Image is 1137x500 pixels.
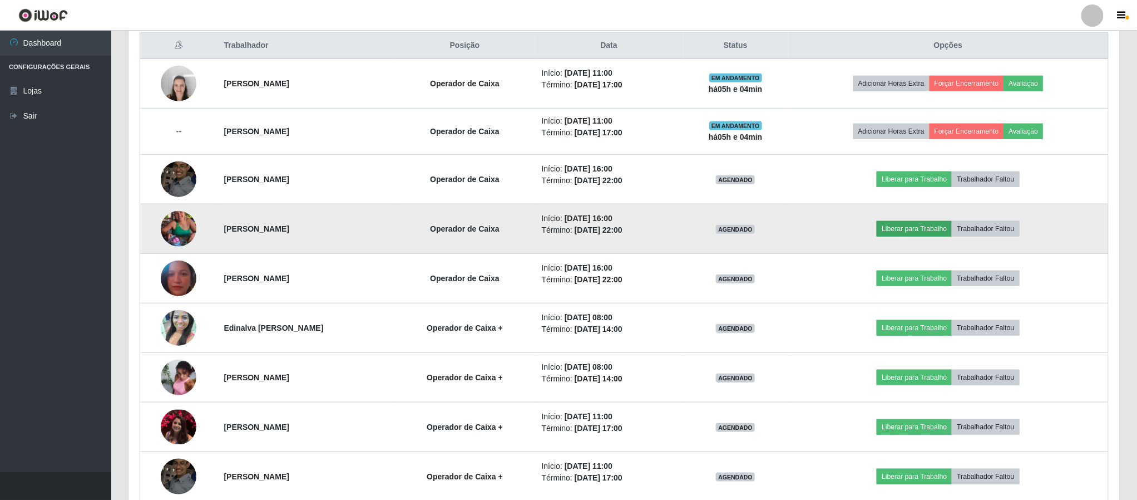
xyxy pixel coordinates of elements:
td: -- [140,109,217,155]
li: Término: [542,79,676,91]
img: 1744399618911.jpeg [161,197,196,261]
time: [DATE] 11:00 [565,412,612,421]
strong: Operador de Caixa [430,175,500,184]
strong: Operador de Caixa + [427,423,503,432]
button: Trabalhador Faltou [952,271,1019,286]
time: [DATE] 17:00 [575,424,622,433]
strong: [PERSON_NAME] [224,79,289,88]
strong: [PERSON_NAME] [224,127,289,136]
time: [DATE] 17:00 [575,128,622,137]
button: Liberar para Trabalho [877,370,952,385]
img: 1744290143147.jpeg [161,256,196,301]
span: EM ANDAMENTO [709,73,762,82]
li: Início: [542,262,676,274]
button: Liberar para Trabalho [877,419,952,435]
button: Trabalhador Faltou [952,221,1019,237]
time: [DATE] 11:00 [565,462,612,470]
button: Liberar para Trabalho [877,221,952,237]
span: AGENDADO [716,225,755,234]
img: 1655477118165.jpeg [161,453,196,500]
li: Término: [542,472,676,484]
time: [DATE] 17:00 [575,80,622,89]
strong: [PERSON_NAME] [224,274,289,283]
strong: Operador de Caixa + [427,472,503,481]
button: Adicionar Horas Extra [853,124,930,139]
li: Término: [542,224,676,236]
button: Adicionar Horas Extra [853,76,930,91]
img: 1634512903714.jpeg [161,410,196,444]
strong: Operador de Caixa [430,224,500,233]
time: [DATE] 11:00 [565,68,612,77]
button: Trabalhador Faltou [952,171,1019,187]
span: AGENDADO [716,175,755,184]
button: Forçar Encerramento [930,76,1004,91]
span: AGENDADO [716,374,755,383]
li: Início: [542,411,676,423]
img: 1750773531322.jpeg [161,354,196,401]
button: Avaliação [1003,76,1043,91]
li: Término: [542,423,676,434]
button: Trabalhador Faltou [952,419,1019,435]
time: [DATE] 22:00 [575,275,622,284]
button: Liberar para Trabalho [877,469,952,484]
span: AGENDADO [716,274,755,283]
time: [DATE] 14:00 [575,374,622,383]
li: Término: [542,323,676,335]
th: Opções [788,33,1109,59]
button: Trabalhador Faltou [952,469,1019,484]
time: [DATE] 11:00 [565,116,612,125]
time: [DATE] 14:00 [575,325,622,334]
th: Status [683,33,788,59]
img: 1655477118165.jpeg [161,155,196,203]
button: Liberar para Trabalho [877,171,952,187]
strong: Operador de Caixa + [427,373,503,382]
th: Data [535,33,683,59]
strong: Operador de Caixa [430,127,500,136]
span: EM ANDAMENTO [709,121,762,130]
button: Trabalhador Faltou [952,320,1019,336]
img: 1650687338616.jpeg [161,296,196,360]
button: Trabalhador Faltou [952,370,1019,385]
strong: há 05 h e 04 min [709,133,763,141]
strong: [PERSON_NAME] [224,175,289,184]
time: [DATE] 22:00 [575,176,622,185]
button: Liberar para Trabalho [877,320,952,336]
li: Término: [542,127,676,139]
span: AGENDADO [716,473,755,482]
strong: [PERSON_NAME] [224,472,289,481]
li: Término: [542,373,676,385]
img: 1655230904853.jpeg [161,60,196,107]
li: Início: [542,115,676,127]
strong: [PERSON_NAME] [224,423,289,432]
time: [DATE] 08:00 [565,362,612,371]
li: Início: [542,312,676,323]
li: Início: [542,460,676,472]
time: [DATE] 16:00 [565,263,612,272]
button: Avaliação [1003,124,1043,139]
li: Início: [542,163,676,175]
time: [DATE] 17:00 [575,473,622,482]
strong: [PERSON_NAME] [224,224,289,233]
span: AGENDADO [716,324,755,333]
time: [DATE] 08:00 [565,313,612,322]
th: Posição [394,33,535,59]
strong: Operador de Caixa [430,274,500,283]
button: Liberar para Trabalho [877,271,952,286]
li: Início: [542,213,676,224]
time: [DATE] 22:00 [575,226,622,234]
img: CoreUI Logo [18,8,68,22]
strong: Operador de Caixa [430,79,500,88]
time: [DATE] 16:00 [565,164,612,173]
li: Início: [542,361,676,373]
time: [DATE] 16:00 [565,214,612,223]
th: Trabalhador [217,33,395,59]
strong: Operador de Caixa + [427,323,503,332]
strong: Edinalva [PERSON_NAME] [224,323,324,332]
li: Término: [542,274,676,286]
span: AGENDADO [716,423,755,432]
button: Forçar Encerramento [930,124,1004,139]
li: Término: [542,175,676,187]
strong: [PERSON_NAME] [224,373,289,382]
strong: há 05 h e 04 min [709,85,763,94]
li: Início: [542,67,676,79]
